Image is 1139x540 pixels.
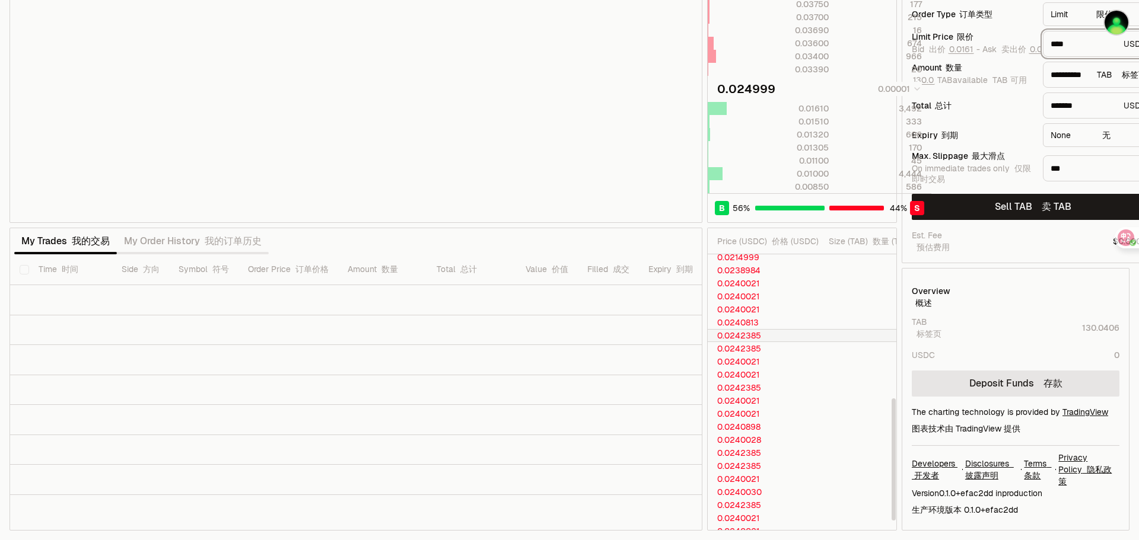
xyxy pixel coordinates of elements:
div: Expiry [912,131,1033,139]
th: Order Price [238,254,338,285]
div: 0.01610 [727,103,829,114]
td: 146 [819,433,912,446]
a: TradingView [1062,407,1108,417]
th: Filled [578,254,639,285]
div: Total [912,101,1033,110]
span: TAB available [912,75,1027,85]
span: 56 % [733,202,750,214]
font: 卖出价 [1001,44,1026,55]
div: 0 [1114,349,1119,361]
div: TAB [912,316,941,340]
td: 99 [819,485,912,499]
div: Version 0.1.0 + in production [912,487,1119,520]
div: Size ( TAB ) [829,235,912,247]
font: 条款 [1024,470,1041,481]
td: 99 [819,525,912,538]
a: Terms 条款 [1024,458,1052,481]
td: 99 [819,355,912,368]
div: 3,492 [839,103,922,114]
div: 0.03390 [727,63,829,75]
div: 0.01000 [727,168,829,180]
div: 16 [839,24,922,36]
th: Amount [338,254,427,285]
font: 到期 [676,264,693,274]
td: 0.0240021 [708,368,819,381]
div: 0.03700 [727,11,829,23]
img: 1 [1103,9,1130,36]
td: 23 [819,342,912,355]
td: 17 [819,459,912,472]
td: 193 [819,381,912,394]
font: 成交 [613,264,629,274]
td: 0.0242385 [708,329,819,342]
td: 0.0240021 [708,277,819,290]
font: 标签页 [917,328,941,339]
font: 数量 [946,62,962,73]
td: <1 [819,277,912,290]
div: Limit Price [912,33,1033,41]
div: 0.03690 [727,24,829,36]
div: 4,444 [839,168,922,180]
span: Ask [982,44,1060,55]
font: 我的订单历史 [205,235,262,247]
font: 开发者 [914,470,939,481]
th: Time [29,254,112,285]
font: 最大滑点 [972,151,1005,161]
td: 99 [819,264,912,277]
div: Est. Fee [912,229,950,253]
td: 0.0242385 [708,459,819,472]
button: Select all [20,265,29,274]
font: 方向 [143,264,160,274]
td: 0.0242385 [708,342,819,355]
div: 20 [839,63,922,75]
span: Bid - [912,44,980,55]
font: 符号 [212,264,229,274]
div: Amount [912,63,1033,72]
div: The charting technology is provided by [912,406,1119,439]
div: 333 [839,116,922,127]
font: 总计 [935,100,952,111]
div: 586 [839,181,922,193]
td: 0.0242385 [708,446,819,459]
font: 出价 [929,44,946,55]
div: 0.01320 [727,129,829,140]
div: 130.0406 [1082,322,1119,334]
td: 0.0240021 [708,290,819,303]
div: 674 [839,37,922,49]
div: Price ( USDC ) [717,235,819,247]
font: 我的交易 [72,235,110,247]
button: My Trades [14,229,117,253]
td: 0.0240021 [708,394,819,407]
div: 0.01100 [727,155,829,167]
div: 606 [839,129,922,140]
td: 0.0242385 [708,499,819,512]
td: 99 [819,512,912,525]
td: 99 [819,368,912,381]
font: 数量 (TAB) [873,236,912,247]
td: 0.0240021 [708,525,819,538]
div: 170 [839,142,922,154]
td: 0.0240028 [708,433,819,446]
a: Developers 开发者 [912,458,960,481]
td: 0.0238984 [708,264,819,277]
td: 99 [819,472,912,485]
th: Value [516,254,578,285]
font: 订单类型 [959,9,992,20]
td: 184 [819,303,912,316]
td: 0.0240898 [708,420,819,433]
span: B [719,202,725,214]
td: 99 [819,394,912,407]
div: 966 [839,50,922,62]
td: 0.0240813 [708,316,819,329]
button: My Order History [117,229,269,253]
th: Symbol [169,254,238,285]
font: 生产环境版本 0.1.0+efac2dd [912,504,1018,515]
div: Overview [912,285,950,309]
td: 102 [819,329,912,342]
font: 概述 [915,298,932,308]
td: 69 [819,290,912,303]
span: 44 % [890,202,907,214]
button: 0.00001 [874,82,922,96]
font: 总计 [460,264,477,274]
font: TAB 可用 [992,75,1027,85]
